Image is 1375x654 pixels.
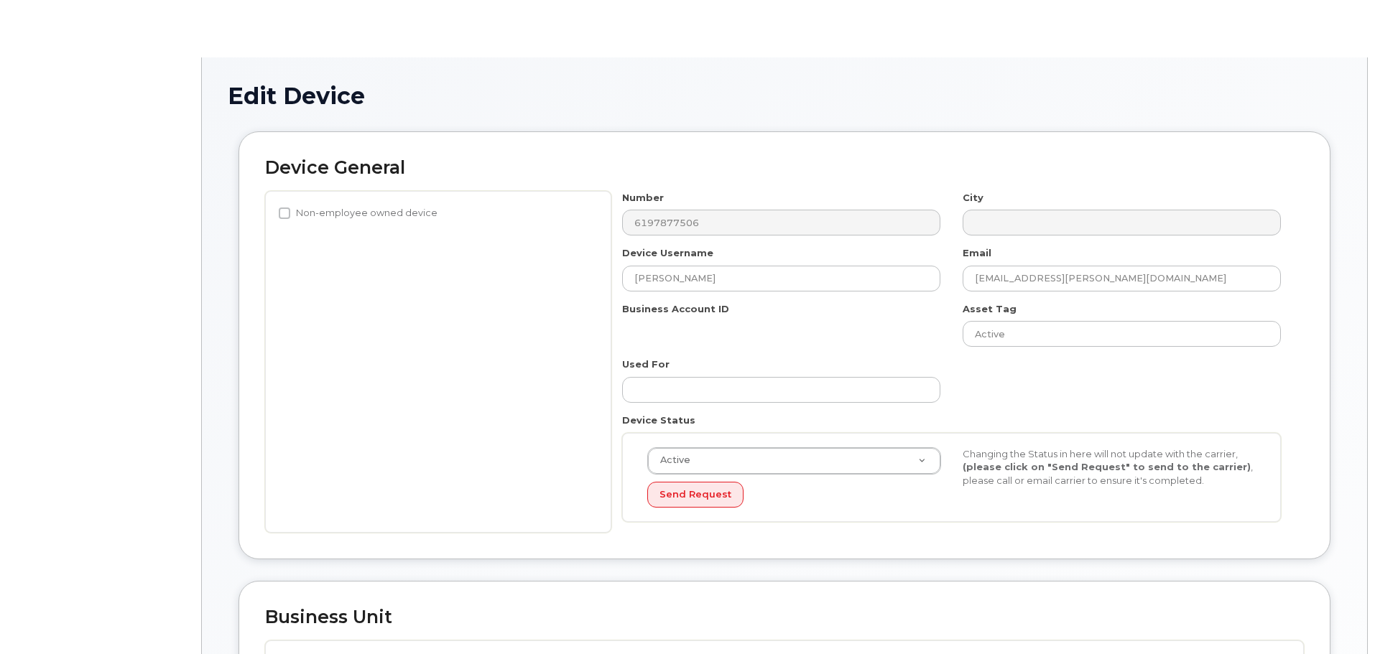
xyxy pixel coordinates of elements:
h2: Device General [265,158,1304,178]
div: Changing the Status in here will not update with the carrier, , please call or email carrier to e... [952,447,1267,487]
input: Non-employee owned device [279,207,290,219]
label: Non-employee owned device [279,205,437,222]
label: Used For [622,358,670,371]
label: Email [963,246,991,260]
label: Asset Tag [963,302,1017,316]
button: Send Request [647,482,744,508]
label: Number [622,191,664,205]
a: Active [648,448,940,474]
label: Business Account ID [622,302,729,316]
label: Device Username [622,246,713,260]
h2: Business Unit [265,607,1304,627]
label: City [963,191,983,205]
span: Active [652,454,690,467]
h1: Edit Device [228,83,1341,108]
strong: (please click on "Send Request" to send to the carrier) [963,461,1251,472]
label: Device Status [622,414,695,427]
